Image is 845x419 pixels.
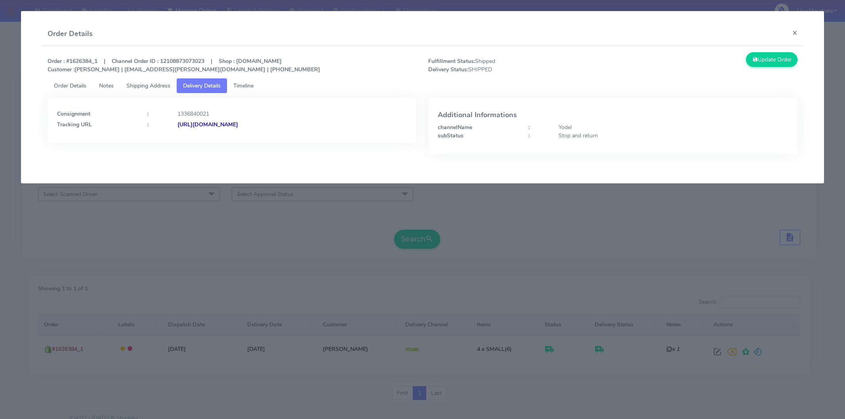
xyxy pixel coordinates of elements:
[48,29,93,39] h4: Order Details
[126,82,170,90] span: Shipping Address
[99,82,114,90] span: Notes
[54,82,86,90] span: Order Details
[786,22,804,43] button: Close
[553,123,794,131] div: Yodel
[528,124,530,131] strong: :
[438,124,472,131] strong: channelName
[428,57,475,65] strong: Fulfillment Status:
[147,110,149,118] strong: :
[48,78,797,93] ul: Tabs
[746,52,797,67] button: Update Order
[553,131,794,140] div: Stop and return
[57,110,90,118] strong: Consignment
[428,66,468,73] strong: Delivery Status:
[147,121,149,128] strong: :
[177,121,238,128] strong: [URL][DOMAIN_NAME]
[438,111,788,119] h4: Additional Informations
[48,66,74,73] strong: Customer :
[233,82,254,90] span: Timeline
[438,132,464,139] strong: subStatus
[422,57,613,74] span: Shipped SHIPPED
[172,110,413,118] div: 1336840021
[48,57,320,73] strong: Order : #1626384_1 | Channel Order ID : 12108873073023 | Shop : [DOMAIN_NAME] [PERSON_NAME] | [EM...
[183,82,221,90] span: Delivery Details
[528,132,530,139] strong: :
[57,121,92,128] strong: Tracking URL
